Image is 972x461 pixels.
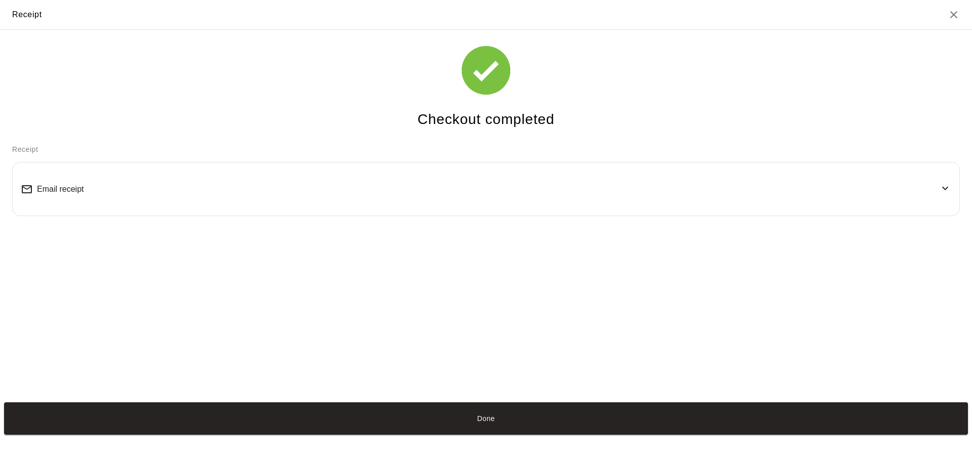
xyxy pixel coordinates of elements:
[37,185,84,194] span: Email receipt
[4,402,968,435] button: Done
[12,144,960,155] p: Receipt
[418,111,554,129] h4: Checkout completed
[948,9,960,21] button: Close
[12,8,42,21] div: Receipt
